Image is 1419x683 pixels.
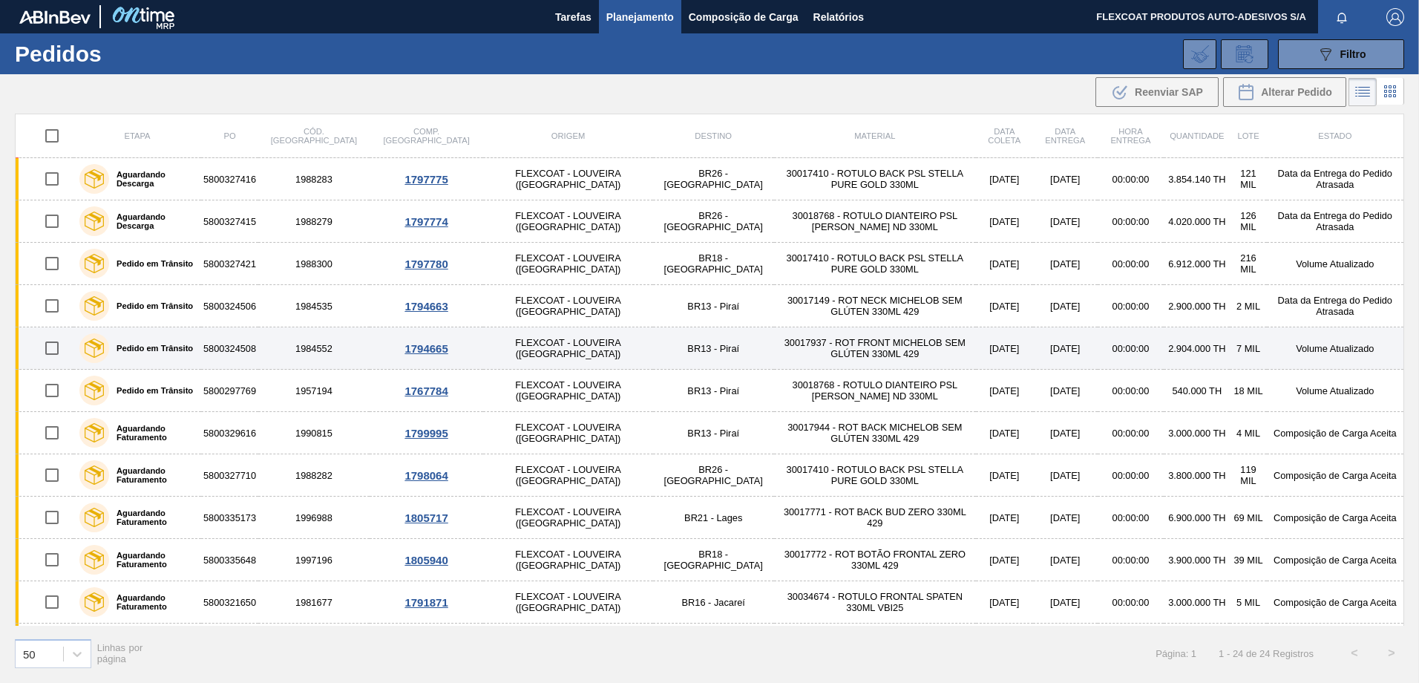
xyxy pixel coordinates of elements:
label: Aguardando Faturamento [109,551,195,569]
label: Pedido em Trânsito [109,386,193,395]
span: Composição de Carga [689,8,799,26]
td: Renegociação Emergencial de Pedido Aceita [1267,624,1404,666]
td: 30017772 - ROT BOTÃO FRONTAL ZERO 330ML 429 [774,624,976,666]
td: [DATE] [976,370,1033,412]
td: [DATE] [1033,200,1098,243]
td: BR13 - Piraí [653,285,774,327]
a: Aguardando Descarga58003274151988279FLEXCOAT - LOUVEIRA ([GEOGRAPHIC_DATA])BR26 - [GEOGRAPHIC_DAT... [16,200,1404,243]
div: 1797775 [372,173,482,186]
span: Data coleta [988,127,1020,145]
span: Destino [695,131,732,140]
td: FLEXCOAT - LOUVEIRA ([GEOGRAPHIC_DATA]) [483,581,652,624]
div: Solicitação de Revisão de Pedidos [1221,39,1268,69]
a: Aguardando Faturamento58003277101988282FLEXCOAT - LOUVEIRA ([GEOGRAPHIC_DATA])BR26 - [GEOGRAPHIC_... [16,454,1404,497]
td: FLEXCOAT - LOUVEIRA ([GEOGRAPHIC_DATA]) [483,200,652,243]
td: [DATE] [1033,624,1098,666]
td: 4.020.000 TH [1164,200,1230,243]
div: Importar Negociações dos Pedidos [1183,39,1216,69]
span: Linhas por página [97,642,143,664]
td: 00:00:00 [1098,285,1164,327]
td: 00:00:00 [1098,370,1164,412]
td: BR21 - Lages [653,624,774,666]
div: 1794663 [372,300,482,313]
td: 2.900.000 TH [1164,285,1230,327]
td: 5800327415 [201,200,258,243]
label: Aguardando Faturamento [109,424,195,442]
td: 1984552 [258,327,370,370]
td: 540.000 TH [1164,370,1230,412]
span: Etapa [124,131,150,140]
td: 00:00:00 [1098,454,1164,497]
td: FLEXCOAT - LOUVEIRA ([GEOGRAPHIC_DATA]) [483,243,652,285]
span: Data entrega [1045,127,1085,145]
td: [DATE] [1033,539,1098,581]
td: 3.000.000 TH [1164,624,1230,666]
td: 00:00:00 [1098,158,1164,200]
div: 1805717 [372,512,482,524]
td: BR13 - Piraí [653,327,774,370]
td: FLEXCOAT - LOUVEIRA ([GEOGRAPHIC_DATA]) [483,327,652,370]
td: 1984535 [258,285,370,327]
a: Aguardando Faturamento58003216501981677FLEXCOAT - LOUVEIRA ([GEOGRAPHIC_DATA])BR16 - Jacareí30034... [16,581,1404,624]
td: 00:00:00 [1098,497,1164,539]
td: 30017410 - ROTULO BACK PSL STELLA PURE GOLD 330ML [774,158,976,200]
div: Visão em Lista [1348,78,1377,106]
td: 3.900.000 TH [1164,539,1230,581]
td: 1988283 [258,158,370,200]
td: 3.000.000 TH [1164,412,1230,454]
td: BR18 - [GEOGRAPHIC_DATA] [653,539,774,581]
span: Filtro [1340,48,1366,60]
label: Aguardando Descarga [109,170,195,188]
td: 30017772 - ROT BOTÃO FRONTAL ZERO 330ML 429 [774,539,976,581]
td: 00:00:00 [1098,581,1164,624]
td: FLEXCOAT - LOUVEIRA ([GEOGRAPHIC_DATA]) [483,497,652,539]
div: 1799995 [372,427,482,439]
td: 1988279 [258,200,370,243]
td: 5800321650 [201,581,258,624]
button: Alterar Pedido [1223,77,1346,107]
td: BR26 - [GEOGRAPHIC_DATA] [653,454,774,497]
td: Composição de Carga Aceita [1267,539,1404,581]
td: Composição de Carga Aceita [1267,412,1404,454]
td: 5800297769 [201,370,258,412]
td: 5800327416 [201,158,258,200]
td: 2 MIL [1230,285,1266,327]
a: Aguardando Faturamento58003351731996988FLEXCOAT - LOUVEIRA ([GEOGRAPHIC_DATA])BR21 - Lages3001777... [16,497,1404,539]
a: Aguardando Faturamento58003296161990815FLEXCOAT - LOUVEIRA ([GEOGRAPHIC_DATA])BR13 - Piraí3001794... [16,412,1404,454]
td: 5800335173 [201,497,258,539]
a: Aguardando Descarga58003274161988283FLEXCOAT - LOUVEIRA ([GEOGRAPHIC_DATA])BR26 - [GEOGRAPHIC_DAT... [16,158,1404,200]
td: FLEXCOAT - LOUVEIRA ([GEOGRAPHIC_DATA]) [483,539,652,581]
label: Aguardando Descarga [109,212,195,230]
td: [DATE] [1033,327,1098,370]
td: Volume Atualizado [1267,327,1404,370]
td: [DATE] [976,158,1033,200]
button: < [1336,635,1373,672]
td: BR13 - Piraí [653,370,774,412]
td: 1957194 [258,370,370,412]
span: PO [223,131,235,140]
td: 30 MIL [1230,624,1266,666]
td: 5800335648 [201,539,258,581]
td: 30018768 - ROTULO DIANTEIRO PSL [PERSON_NAME] ND 330ML [774,370,976,412]
td: 30017410 - ROTULO BACK PSL STELLA PURE GOLD 330ML [774,454,976,497]
div: 1798064 [372,469,482,482]
span: Material [854,131,895,140]
img: TNhmsLtSVTkK8tSr43FrP2fwEKptu5GPRR3wAAAABJRU5ErkJggg== [19,10,91,24]
span: Relatórios [813,8,864,26]
td: 30017410 - ROTULO BACK PSL STELLA PURE GOLD 330ML [774,243,976,285]
td: 6.900.000 TH [1164,497,1230,539]
span: 1 - 24 de 24 Registros [1219,648,1314,659]
td: 30017771 - ROT BACK BUD ZERO 330ML 429 [774,497,976,539]
td: 1988300 [258,243,370,285]
td: FLEXCOAT - LOUVEIRA ([GEOGRAPHIC_DATA]) [483,454,652,497]
td: 119 MIL [1230,454,1266,497]
a: Pedido em Trânsito58003245081984552FLEXCOAT - LOUVEIRA ([GEOGRAPHIC_DATA])BR13 - Piraí30017937 - ... [16,327,1404,370]
td: BR13 - Piraí [653,412,774,454]
button: Reenviar SAP [1095,77,1219,107]
td: 121 MIL [1230,158,1266,200]
td: 1981677 [258,581,370,624]
span: Lote [1237,131,1259,140]
span: Hora Entrega [1110,127,1150,145]
td: FLEXCOAT - LOUVEIRA ([GEOGRAPHIC_DATA]) [483,370,652,412]
td: Composição de Carga Aceita [1267,454,1404,497]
